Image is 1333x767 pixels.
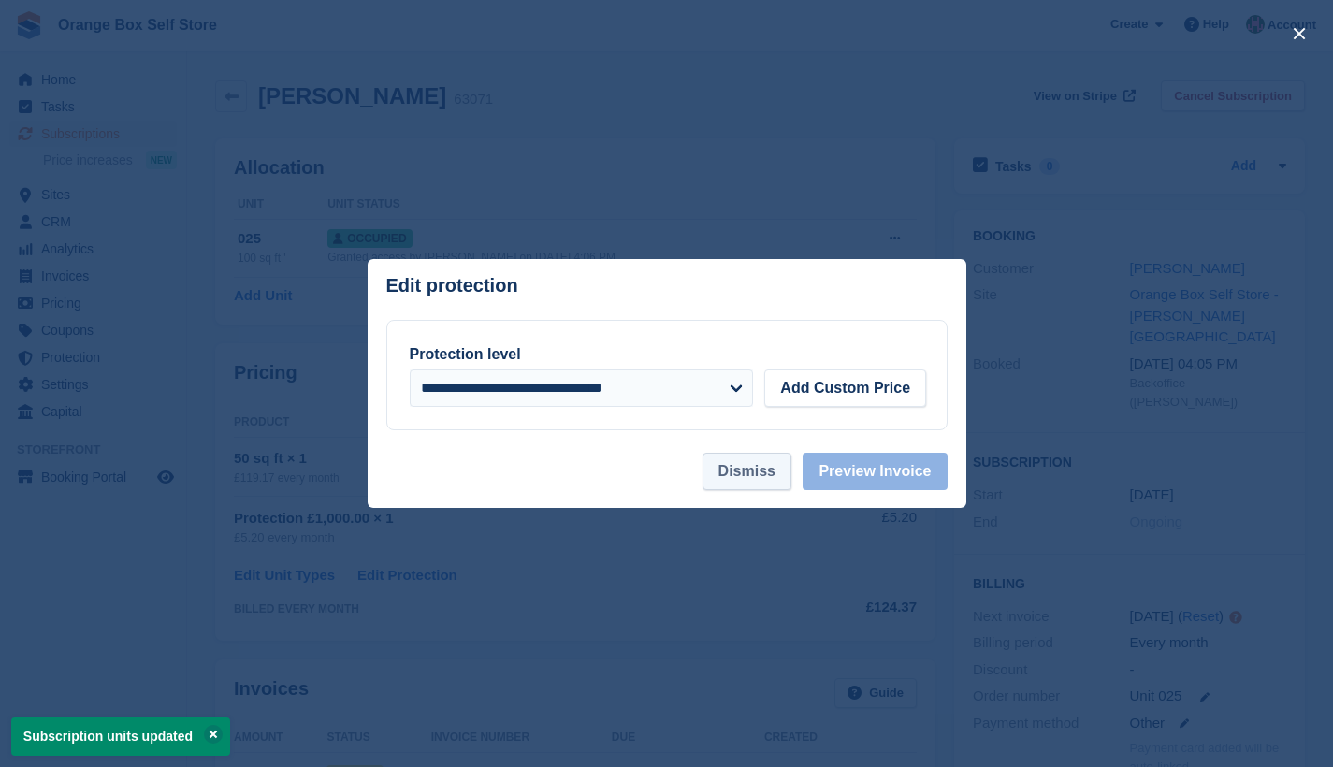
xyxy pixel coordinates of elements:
[803,453,947,490] button: Preview Invoice
[703,453,791,490] button: Dismiss
[764,369,926,407] button: Add Custom Price
[410,346,521,362] label: Protection level
[11,717,230,756] p: Subscription units updated
[1284,19,1314,49] button: close
[386,275,518,297] p: Edit protection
